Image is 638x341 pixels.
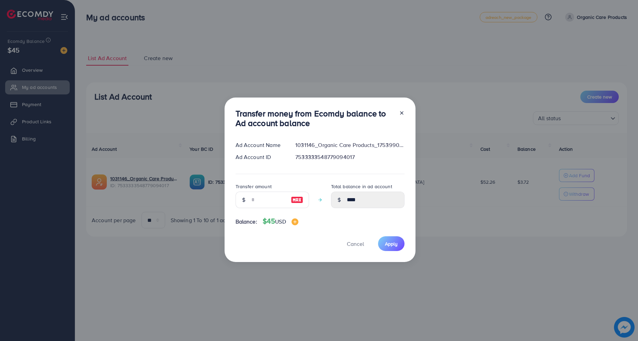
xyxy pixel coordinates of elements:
[236,109,394,128] h3: Transfer money from Ecomdy balance to Ad account balance
[275,218,286,225] span: USD
[292,218,298,225] img: image
[236,183,272,190] label: Transfer amount
[230,153,290,161] div: Ad Account ID
[230,141,290,149] div: Ad Account Name
[263,217,298,226] h4: $45
[378,236,405,251] button: Apply
[236,218,257,226] span: Balance:
[338,236,373,251] button: Cancel
[290,153,410,161] div: 7533333548779094017
[347,240,364,248] span: Cancel
[331,183,392,190] label: Total balance in ad account
[385,240,398,247] span: Apply
[290,141,410,149] div: 1031146_Organic Care Products_1753990938207
[291,196,303,204] img: image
